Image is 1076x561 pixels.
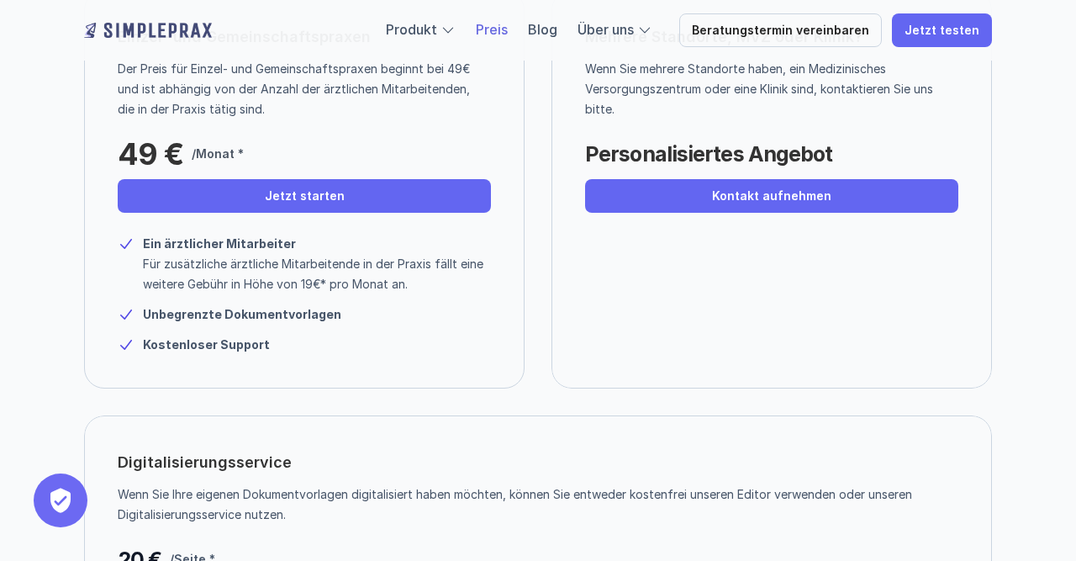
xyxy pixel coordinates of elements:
p: Jetzt testen [905,24,979,38]
a: Jetzt testen [892,13,992,47]
a: Beratungstermin vereinbaren [679,13,882,47]
a: Preis [476,21,508,38]
p: Der Preis für Einzel- und Gemeinschaftspraxen beginnt bei 49€ und ist abhängig von der Anzahl der... [118,59,478,119]
p: Jetzt starten [265,189,345,204]
p: /Monat * [192,144,244,164]
a: Kontakt aufnehmen [585,179,958,213]
p: Personalisiertes Angebot [585,137,832,171]
strong: Unbegrenzte Dokumentvorlagen [143,307,341,321]
p: Wenn Sie mehrere Standorte haben, ein Medizinisches Versorgungszentrum oder eine Klinik sind, kon... [585,59,946,119]
a: Blog [528,21,557,38]
a: Über uns [578,21,634,38]
p: Kontakt aufnehmen [712,189,831,204]
p: Wenn Sie Ihre eigenen Dokumentvorlagen digitalisiert haben möchten, können Sie entweder kostenfre... [118,484,946,525]
p: Beratungstermin vereinbaren [692,24,869,38]
strong: Ein ärztlicher Mitarbeiter [143,236,296,251]
a: Jetzt starten [118,179,491,213]
a: Produkt [386,21,437,38]
p: Digitalisierungsservice [118,449,292,476]
p: 49 € [118,137,183,171]
p: Für zusätzliche ärztliche Mitarbeitende in der Praxis fällt eine weitere Gebühr in Höhe von 19€* ... [143,254,491,294]
strong: Kostenloser Support [143,337,270,352]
